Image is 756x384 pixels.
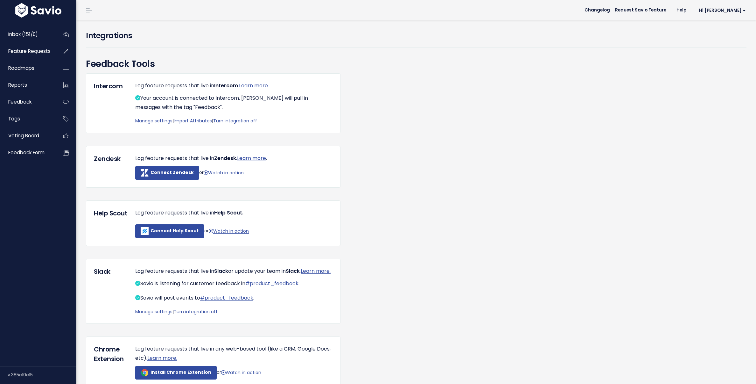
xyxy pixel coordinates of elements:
[8,98,31,105] span: Feedback
[8,82,27,88] span: Reports
[8,149,45,156] span: Feedback form
[2,95,53,109] a: Feedback
[141,369,149,377] img: chrome_icon_color-200x200.c40245578546.png
[8,115,20,122] span: Tags
[135,81,332,91] p: Log feature requests that live in . .
[141,227,149,235] img: helpscout-icon-white-800.7d884a5e14b2.png
[2,128,53,143] a: Voting Board
[2,78,53,92] a: Reports
[2,61,53,76] a: Roadmaps
[209,228,249,234] a: Watch in action
[214,209,243,216] span: Help Scout.
[8,31,38,38] span: Inbox (151/0)
[2,44,53,59] a: Feature Requests
[135,118,172,124] a: Manage settings
[94,208,126,218] h5: Help Scout
[8,132,39,139] span: Voting Board
[135,94,332,112] p: Your account is connected to Intercom. [PERSON_NAME] will pull in messages with the tag "Feedback".
[135,267,332,276] p: Log feature requests that live in or update your team in .
[94,81,126,91] h5: Intercom
[150,170,194,176] b: Connect Zendesk
[174,308,218,315] a: Turn integration off
[141,169,149,177] img: zendesk-icon-white.cafc32ec9a01.png
[214,82,238,89] span: Intercom
[204,170,244,176] a: Watch in action
[301,267,331,275] a: Learn more.
[94,154,126,163] h5: Zendesk
[2,145,53,160] a: Feedback form
[135,366,217,380] a: Install Chrome Extension
[150,228,199,234] b: Connect Help Scout
[214,267,228,275] span: Slack
[135,308,172,315] a: Manage settings
[135,224,204,238] a: Connect Help Scout
[200,294,253,301] a: #product_feedback
[135,117,332,125] p: | |
[135,208,332,218] p: Log feature requests that live in
[14,3,63,18] img: logo-white.9d6f32f41409.svg
[699,8,746,13] span: Hi [PERSON_NAME]
[214,155,236,162] span: Zendesk
[147,354,177,362] a: Learn more.
[286,267,300,275] span: Slack
[8,65,34,71] span: Roadmaps
[135,366,332,380] p: or
[135,224,332,238] p: or
[610,5,671,15] a: Request Savio Feature
[94,267,126,276] h5: Slack
[2,112,53,126] a: Tags
[239,82,268,89] a: Learn more
[8,366,76,383] div: v.385c10e15
[135,279,332,288] p: Savio is listening for customer feedback in .
[237,155,266,162] a: Learn more
[135,308,332,316] p: |
[135,154,332,163] p: Log feature requests that live in . .
[584,8,610,12] span: Changelog
[150,369,211,376] b: Install Chrome Extension
[8,48,51,54] span: Feature Requests
[94,344,126,364] h5: Chrome Extension
[86,30,746,41] h4: Integrations
[174,118,212,124] a: Import Attributes
[86,57,746,71] h3: Feedback Tools
[671,5,691,15] a: Help
[213,118,257,124] a: Turn integration off
[691,5,751,15] a: Hi [PERSON_NAME]
[135,166,326,180] form: or
[135,166,199,180] button: Connect Zendesk
[245,280,298,287] a: #product_feedback
[135,293,332,303] p: Savio will post events to .
[221,369,261,376] a: Watch in action
[2,27,53,42] a: Inbox (151/0)
[135,344,332,363] p: Log feature requests that live in any web-based tool (like a CRM, Google Docs, etc).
